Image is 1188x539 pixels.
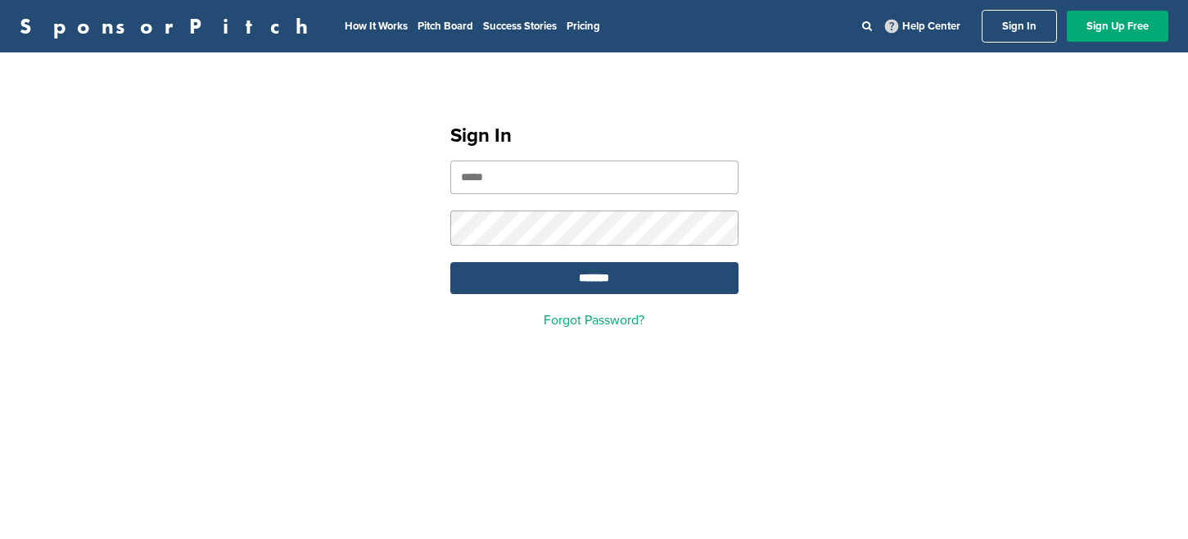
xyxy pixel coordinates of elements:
a: Sign In [982,10,1057,43]
a: SponsorPitch [20,16,318,37]
a: Pricing [567,20,600,33]
a: Success Stories [483,20,557,33]
a: Forgot Password? [544,312,644,328]
a: Help Center [882,16,964,36]
a: How It Works [345,20,408,33]
a: Sign Up Free [1067,11,1168,42]
a: Pitch Board [418,20,473,33]
h1: Sign In [450,121,739,151]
